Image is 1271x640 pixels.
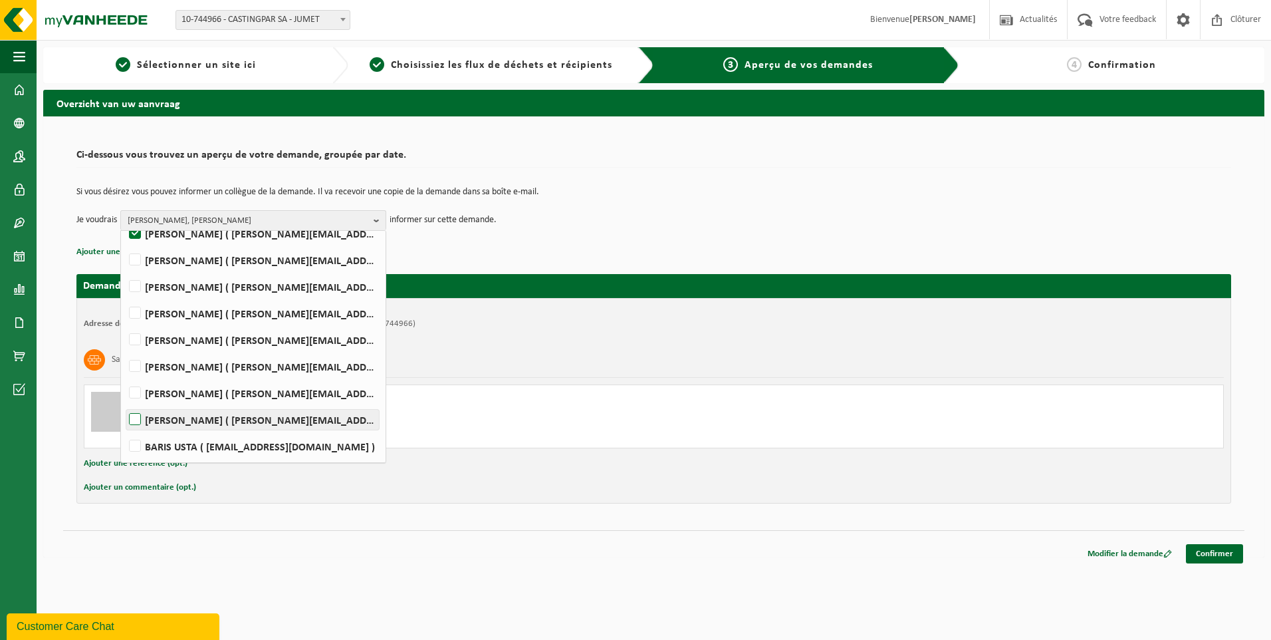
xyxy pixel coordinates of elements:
[126,410,379,430] label: [PERSON_NAME] ( [PERSON_NAME][EMAIL_ADDRESS][DOMAIN_NAME] )
[76,188,1231,197] p: Si vous désirez vous pouvez informer un collègue de la demande. Il va recevoir une copie de la de...
[126,224,379,243] label: [PERSON_NAME] ( [PERSON_NAME][EMAIL_ADDRESS][DOMAIN_NAME] )
[1067,57,1082,72] span: 4
[144,413,707,424] div: Enlever et replacer le conteneur
[112,349,176,371] h3: Sable de fonderie
[76,150,1231,168] h2: Ci-dessous vous trouvez un aperçu de votre demande, groupée par date.
[1088,60,1156,71] span: Confirmation
[1186,544,1243,563] a: Confirmer
[390,210,497,230] p: informer sur cette demande.
[76,243,180,261] button: Ajouter une référence (opt.)
[176,11,350,29] span: 10-744966 - CASTINGPAR SA - JUMET
[355,57,627,73] a: 2Choisissiez les flux de déchets et récipients
[1078,544,1182,563] a: Modifier la demande
[144,430,707,441] div: Nombre: 2
[126,357,379,377] label: [PERSON_NAME] ( [PERSON_NAME][EMAIL_ADDRESS][DOMAIN_NAME] )
[84,319,168,328] strong: Adresse de placement:
[137,60,256,71] span: Sélectionner un site ici
[126,383,379,403] label: [PERSON_NAME] ( [PERSON_NAME][EMAIL_ADDRESS][DOMAIN_NAME] )
[84,455,187,472] button: Ajouter une référence (opt.)
[745,60,873,71] span: Aperçu de vos demandes
[50,57,322,73] a: 1Sélectionner un site ici
[126,277,379,297] label: [PERSON_NAME] ( [PERSON_NAME][EMAIL_ADDRESS][DOMAIN_NAME] )
[7,611,222,640] iframe: chat widget
[723,57,738,72] span: 3
[126,330,379,350] label: [PERSON_NAME] ( [PERSON_NAME][EMAIL_ADDRESS][DOMAIN_NAME] )
[126,436,379,456] label: BARIS USTA ( [EMAIL_ADDRESS][DOMAIN_NAME] )
[116,57,130,72] span: 1
[391,60,612,71] span: Choisissiez les flux de déchets et récipients
[84,479,196,496] button: Ajouter un commentaire (opt.)
[43,90,1264,116] h2: Overzicht van uw aanvraag
[83,281,183,291] strong: Demande pour [DATE]
[370,57,384,72] span: 2
[128,211,368,231] span: [PERSON_NAME], [PERSON_NAME]
[126,250,379,270] label: [PERSON_NAME] ( [PERSON_NAME][EMAIL_ADDRESS][DOMAIN_NAME] )
[76,210,117,230] p: Je voudrais
[120,210,386,230] button: [PERSON_NAME], [PERSON_NAME]
[909,15,976,25] strong: [PERSON_NAME]
[126,303,379,323] label: [PERSON_NAME] ( [PERSON_NAME][EMAIL_ADDRESS][DOMAIN_NAME] )
[175,10,350,30] span: 10-744966 - CASTINGPAR SA - JUMET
